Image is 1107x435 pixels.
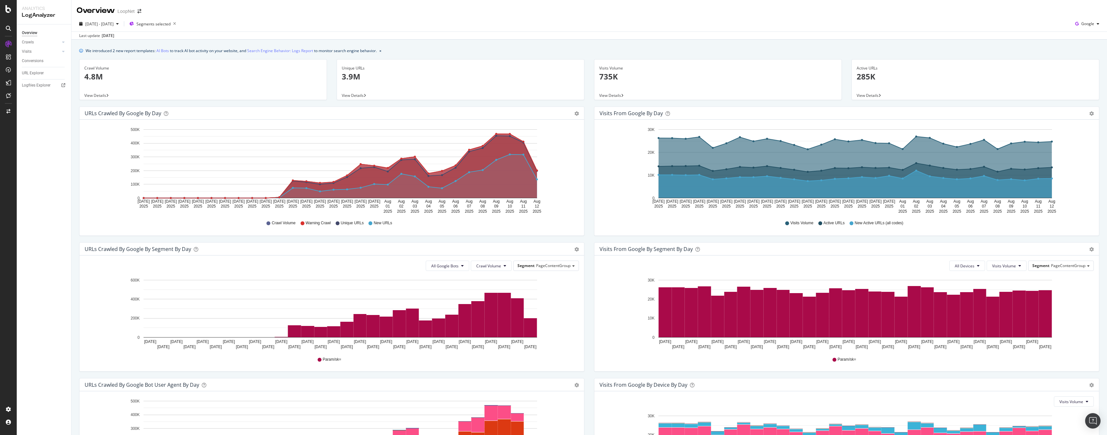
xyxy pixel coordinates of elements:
[22,12,66,19] div: LogAnalyzer
[157,345,170,349] text: [DATE]
[300,199,312,204] text: [DATE]
[131,182,140,187] text: 100K
[764,339,776,344] text: [DATE]
[1050,204,1054,208] text: 12
[672,345,684,349] text: [DATE]
[722,204,731,208] text: 2025
[370,204,378,208] text: 2025
[921,339,934,344] text: [DATE]
[426,204,431,208] text: 04
[144,339,156,344] text: [DATE]
[127,19,179,29] button: Segments selected
[954,199,960,204] text: Aug
[982,204,986,208] text: 07
[85,276,577,351] svg: A chart.
[393,345,405,349] text: [DATE]
[857,93,879,98] span: View Details
[137,335,140,340] text: 0
[328,339,340,344] text: [DATE]
[775,199,787,204] text: [DATE]
[599,71,837,82] p: 735K
[1032,263,1049,268] span: Segment
[22,30,37,36] div: Overview
[84,71,322,82] p: 4.8M
[574,247,579,252] div: gear
[830,345,842,349] text: [DATE]
[1047,209,1056,214] text: 2025
[599,93,621,98] span: View Details
[882,345,894,349] text: [DATE]
[22,30,67,36] a: Overview
[22,39,60,46] a: Crawls
[816,339,829,344] text: [DATE]
[374,220,392,226] span: New URLs
[648,316,655,321] text: 10K
[648,127,655,132] text: 30K
[738,339,750,344] text: [DATE]
[156,47,169,54] a: AI Bots
[681,204,690,208] text: 2025
[895,339,907,344] text: [DATE]
[648,150,655,155] text: 20K
[600,125,1092,214] svg: A chart.
[262,345,274,349] text: [DATE]
[151,199,163,204] text: [DATE]
[790,204,799,208] text: 2025
[790,220,814,226] span: Visits Volume
[967,199,974,204] text: Aug
[869,339,881,344] text: [DATE]
[856,345,868,349] text: [DATE]
[981,199,987,204] text: Aug
[953,209,961,214] text: 2025
[857,71,1094,82] p: 285K
[519,209,528,214] text: 2025
[22,70,67,77] a: URL Explorer
[341,220,364,226] span: Unique URLs
[419,345,432,349] text: [DATE]
[22,58,43,64] div: Conversions
[707,199,719,204] text: [DATE]
[275,339,287,344] text: [DATE]
[246,199,258,204] text: [DATE]
[709,204,717,208] text: 2025
[817,204,826,208] text: 2025
[22,70,44,77] div: URL Explorer
[498,345,510,349] text: [DATE]
[342,65,579,71] div: Unique URLs
[534,199,540,204] text: Aug
[426,261,469,271] button: All Google Bots
[77,19,121,29] button: [DATE] - [DATE]
[131,141,140,146] text: 400K
[287,199,299,204] text: [DATE]
[940,199,947,204] text: Aug
[424,209,433,214] text: 2025
[261,204,270,208] text: 2025
[511,339,524,344] text: [DATE]
[788,199,800,204] text: [DATE]
[79,33,114,39] div: Last update
[485,339,497,344] text: [DATE]
[342,71,579,82] p: 3.9M
[533,209,541,214] text: 2025
[536,263,571,268] span: PageContentGroup
[653,199,665,204] text: [DATE]
[153,204,162,208] text: 2025
[993,209,1002,214] text: 2025
[600,276,1092,351] div: A chart.
[341,199,353,204] text: [DATE]
[329,204,338,208] text: 2025
[354,339,366,344] text: [DATE]
[137,9,141,14] div: arrow-right-arrow-left
[949,261,985,271] button: All Devices
[1054,396,1094,407] button: Visits Volume
[197,339,209,344] text: [DATE]
[131,316,140,321] text: 200K
[84,93,106,98] span: View Details
[411,209,419,214] text: 2025
[968,204,973,208] text: 06
[941,204,946,208] text: 04
[777,345,789,349] text: [DATE]
[180,204,189,208] text: 2025
[995,204,1000,208] text: 08
[776,204,785,208] text: 2025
